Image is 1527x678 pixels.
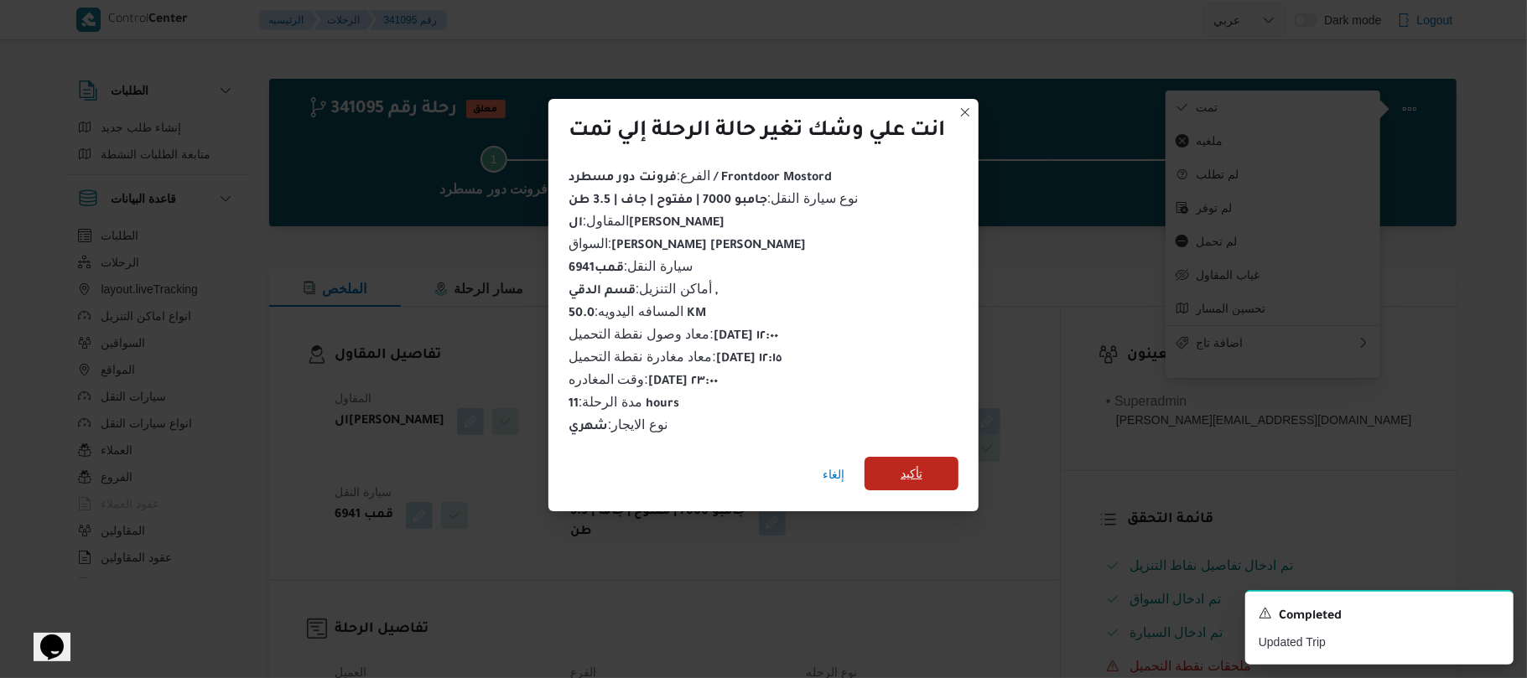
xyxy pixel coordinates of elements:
button: إلغاء [816,458,851,491]
span: مدة الرحلة : [569,395,679,409]
b: فرونت دور مسطرد / Frontdoor Mostord [569,172,832,185]
p: Updated Trip [1259,634,1500,651]
span: نوع سيارة النقل : [569,191,858,205]
span: وقت المغادره : [569,372,718,386]
b: [DATE] ١٢:١٥ [716,353,782,366]
div: Notification [1259,605,1500,627]
button: تأكيد [865,457,958,490]
span: معاد مغادرة نقطة التحميل : [569,349,782,364]
b: [DATE] ٢٣:٠٠ [648,375,718,389]
b: [PERSON_NAME] [PERSON_NAME] [611,240,806,253]
span: المسافه اليدويه : [569,304,706,318]
iframe: chat widget [17,611,70,661]
span: معاد وصول نقطة التحميل : [569,327,778,341]
b: [DATE] ١٢:٠٠ [714,330,778,344]
span: أماكن التنزيل : [569,282,718,296]
span: إلغاء [823,464,844,484]
b: 50.0 KM [569,308,706,321]
button: Closes this modal window [955,102,975,122]
b: قمب6941 [569,262,624,276]
b: 11 hours [569,398,679,411]
div: انت علي وشك تغير حالة الرحلة إلي تمت [569,119,945,146]
span: نوع الايجار : [569,417,667,432]
span: المقاول : [569,214,725,228]
b: شهري [569,421,608,434]
b: جامبو 7000 | مفتوح | جاف | 3.5 طن [569,194,767,208]
b: قسم الدقي , [569,285,718,298]
span: السواق : [569,236,806,251]
span: الفرع : [569,168,832,183]
span: تأكيد [901,463,922,484]
span: سيارة النقل : [569,259,693,273]
b: ال[PERSON_NAME] [569,217,725,230]
span: Completed [1279,607,1342,627]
